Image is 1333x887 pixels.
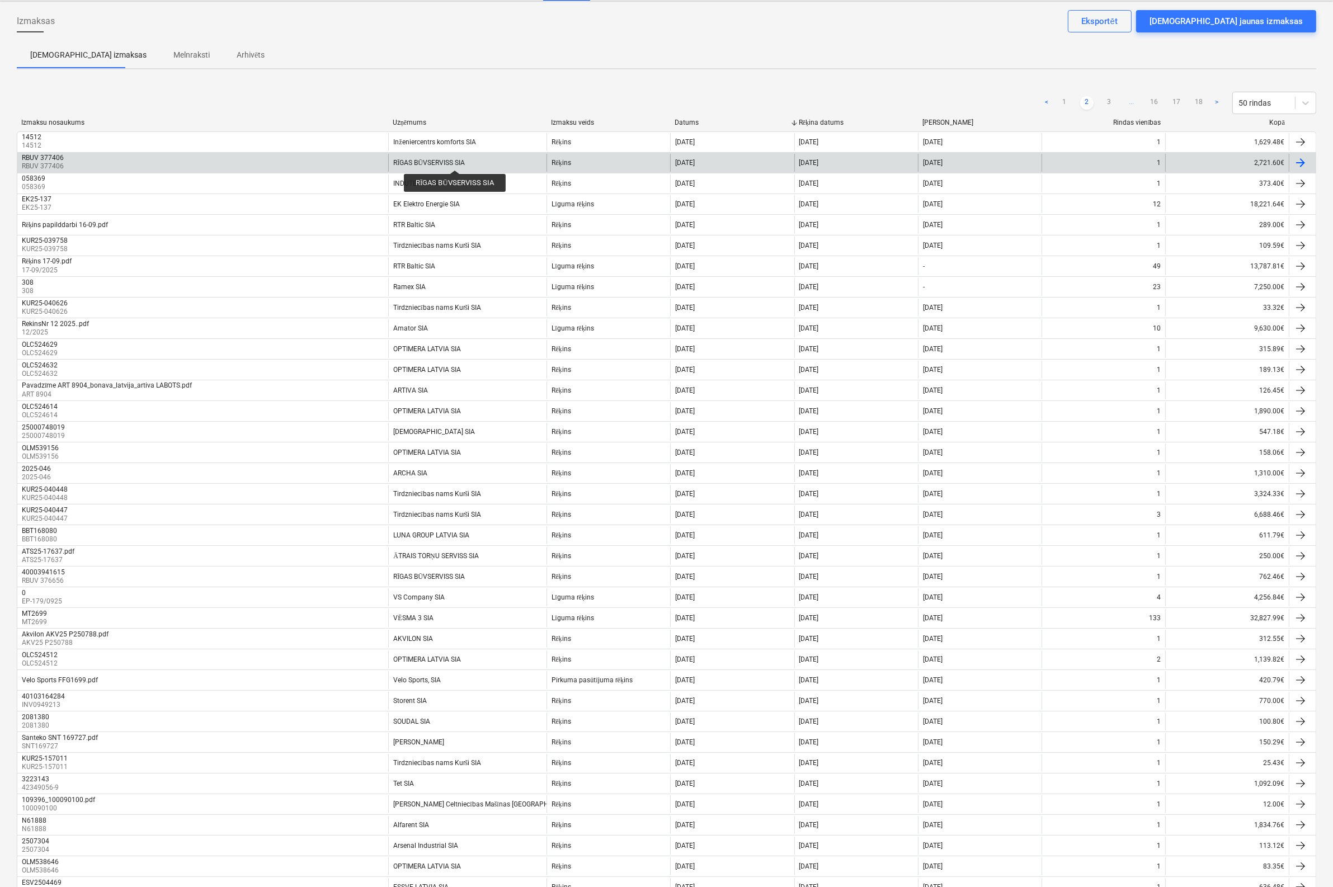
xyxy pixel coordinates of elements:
div: 1 [1157,469,1161,477]
div: 32,827.99€ [1165,609,1289,627]
div: Tirdzniecības nams Kurši SIA [393,511,481,519]
div: Santeko SNT 169727.pdf [22,734,98,742]
div: ATS25-17637.pdf [22,548,74,555]
div: 312.55€ [1165,630,1289,648]
div: KUR25-040447 [22,506,68,514]
div: 770.00€ [1165,692,1289,710]
div: [DATE] [799,180,819,187]
p: Melnraksti [173,49,210,61]
div: 1 [1157,490,1161,498]
div: Rēķins [552,573,571,581]
p: 308 [22,286,36,296]
div: [DATE] [923,469,943,477]
div: [DATE] [923,304,943,312]
div: KUR25-040448 [22,485,68,493]
p: 058369 [22,182,48,192]
div: [DATE] [675,490,695,498]
div: Inženiercentrs komforts SIA [393,138,475,147]
div: 83.35€ [1165,857,1289,875]
div: [DATE] [675,262,695,270]
div: Eksportēt [1082,14,1118,29]
div: [DATE] [923,573,943,581]
div: KUR25-040626 [22,299,68,307]
div: ĀTRAIS TORŅU SERVISS SIA [393,552,478,560]
div: VS Company SIA [393,593,445,601]
div: 0 [22,589,60,597]
div: OLC524629 [22,341,58,348]
div: [DATE] [675,614,695,622]
div: [DATE] [799,718,819,725]
div: Rēķins [552,386,571,395]
div: Rēķins [552,242,571,250]
div: [DEMOGRAPHIC_DATA] jaunas izmaksas [1150,14,1303,29]
div: [DATE] [923,200,943,208]
a: Page 18 [1192,96,1205,110]
div: Kopā [1170,119,1285,127]
div: Rēķins [552,490,571,498]
div: MT2699 [22,610,47,617]
p: AKV25 P250788 [22,638,111,648]
div: [DATE] [675,697,695,705]
div: 3,324.33€ [1165,485,1289,503]
div: [DATE] [799,262,819,270]
div: [DATE] [675,655,695,663]
div: [DATE] [799,428,819,436]
div: [DATE] [923,676,943,684]
div: Rēķins [552,180,571,188]
div: 1 [1157,386,1161,394]
p: RBUV 376656 [22,576,67,586]
div: [DATE] [799,221,819,229]
a: Previous page [1040,96,1053,110]
p: INV0949213 [22,700,67,710]
div: [DATE] [923,407,943,415]
div: [DATE] [923,635,943,643]
div: 2,721.60€ [1165,154,1289,172]
div: [DATE] [675,324,695,332]
div: 150.29€ [1165,733,1289,751]
p: OLC524629 [22,348,60,358]
div: 189.13€ [1165,361,1289,379]
div: [DATE] [675,138,695,146]
div: [DATE] [799,366,819,374]
div: [DATE] [799,304,819,312]
p: KUR25-040448 [22,493,70,503]
div: 1 [1157,242,1161,249]
div: ARTIVA SIA [393,386,428,394]
div: Rēķins [552,718,571,726]
div: Līguma rēķins [552,283,594,291]
div: 1 [1157,366,1161,374]
div: Rēķins [552,469,571,478]
div: Pirkuma pasūtījuma rēķins [552,676,633,685]
div: 13,787.81€ [1165,257,1289,275]
div: 1,629.48€ [1165,133,1289,151]
div: 1 [1157,428,1161,436]
div: 058369 [22,174,45,182]
div: Rēķins [552,428,571,436]
div: LUNA GROUP LATVIA SIA [393,531,469,539]
div: 1 [1157,738,1161,746]
div: Amator SIA [393,324,428,332]
div: [DATE] [799,490,819,498]
a: Page 17 [1170,96,1183,110]
div: RekinsNr 12 2025..pdf [22,320,89,328]
div: [DATE] [923,324,943,332]
div: 126.45€ [1165,381,1289,399]
div: Storent SIA [393,697,427,705]
div: OPTIMERA LATVIA SIA [393,655,461,663]
div: [DATE] [799,242,819,249]
div: 1 [1157,345,1161,353]
div: [DATE] [799,738,819,746]
a: Page 2 is your current page [1080,96,1094,110]
span: Izmaksas [17,15,55,28]
div: RĪGAS BŪVSERVISS SIA [393,159,465,167]
div: 40003941615 [22,568,65,576]
div: OPTIMERA LATVIA SIA [393,366,461,374]
div: VĒSMA 3 SIA [393,614,433,622]
div: [DATE] [923,718,943,725]
div: 1,834.76€ [1165,816,1289,834]
div: Ramex SIA [393,283,426,291]
div: 25000748019 [22,423,65,431]
div: [DATE] [675,511,695,518]
p: KUR25-040447 [22,514,70,523]
div: 1 [1157,676,1161,684]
